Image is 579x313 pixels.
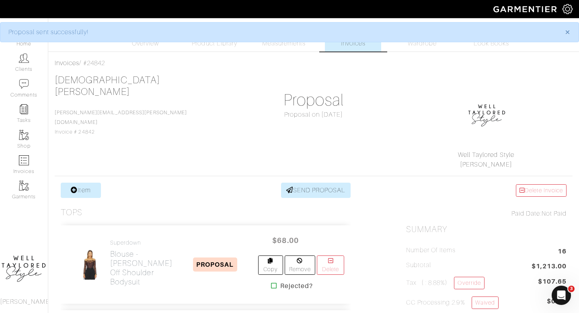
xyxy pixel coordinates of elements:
strong: Rejected? [280,281,313,291]
a: Item [61,183,101,198]
span: Product Library [192,39,237,48]
div: / #24842 [55,58,573,68]
h4: superdown [110,239,172,246]
a: Waived [472,297,499,309]
h1: Proposal [233,91,394,110]
a: Override [454,277,484,289]
a: [DEMOGRAPHIC_DATA][PERSON_NAME] [55,75,160,97]
span: $0.00 [547,297,567,312]
h5: Subtotal [406,262,431,269]
img: gear-icon-white-bd11855cb880d31180b6d7d6211b90ccbf57a29d726f0c71d8c61bd08dd39cc2.png [563,4,573,14]
a: Invoices [325,22,381,51]
a: Delete [317,255,344,275]
span: $107.65 [538,277,567,286]
div: Proposal on [DATE] [233,110,394,119]
span: $68.00 [261,232,310,249]
span: × [565,27,571,37]
span: Look Books [474,39,509,48]
span: Invoices [341,39,365,48]
a: Remove [285,255,316,275]
img: 1593278135251.png.png [467,94,507,134]
span: Invoice # 24842 [55,110,187,135]
img: comment-icon-a0a6a9ef722e966f86d9cbdc48e553b5cf19dbc54f86b18d962a5391bc8f6eb6.png [19,79,29,89]
a: [PERSON_NAME] [460,161,512,168]
h5: CC Processing 2.9% [406,297,499,309]
span: 16 [558,247,567,257]
img: garmentier-logo-header-white-b43fb05a5012e4ada735d5af1a66efaba907eab6374d6393d1fbf88cb4ef424d.png [489,2,563,16]
a: Invoices [55,60,79,67]
h3: Tops [61,208,82,218]
a: SEND PROPOSAL [281,183,351,198]
img: reminder-icon-8004d30b9f0a5d33ae49ab947aed9ed385cf756f9e5892f1edd6e32f2345188e.png [19,104,29,114]
h5: Tax ( : 8.88%) [406,277,485,289]
span: $1,213.00 [532,262,567,272]
span: Measurements [262,39,306,48]
img: 2fxdfeAeHAo5G4prakTK2Nfx [80,248,100,282]
div: Not Paid [406,209,567,218]
a: [PERSON_NAME][EMAIL_ADDRESS][PERSON_NAME][DOMAIN_NAME] [55,110,187,125]
img: garments-icon-b7da505a4dc4fd61783c78ac3ca0ef83fa9d6f193b1c9dc38574b1d14d53ca28.png [19,181,29,191]
a: Delete Invoice [516,184,567,197]
span: 3 [568,286,575,292]
a: superdown Blouse -[PERSON_NAME] Off Shoulder Bodysuit [110,239,172,286]
h2: Summary [406,224,567,235]
img: orders-icon-0abe47150d42831381b5fb84f609e132dff9fe21cb692f30cb5eec754e2cba89.png [19,155,29,165]
iframe: Intercom live chat [552,286,571,305]
h5: Number of Items [406,247,456,254]
span: Wardrobe [408,39,437,48]
h2: Blouse - [PERSON_NAME] Off Shoulder Bodysuit [110,249,172,286]
span: PROPOSAL [193,257,237,272]
img: clients-icon-6bae9207a08558b7cb47a8932f037763ab4055f8c8b6bfacd5dc20c3e0201464.png [19,53,29,63]
img: garments-icon-b7da505a4dc4fd61783c78ac3ca0ef83fa9d6f193b1c9dc38574b1d14d53ca28.png [19,130,29,140]
a: Copy [258,255,283,275]
div: Proposal sent successfully! [8,27,553,37]
span: Overview [132,39,159,48]
a: Well Taylored Style [458,151,514,159]
span: Paid Date: [511,210,542,217]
